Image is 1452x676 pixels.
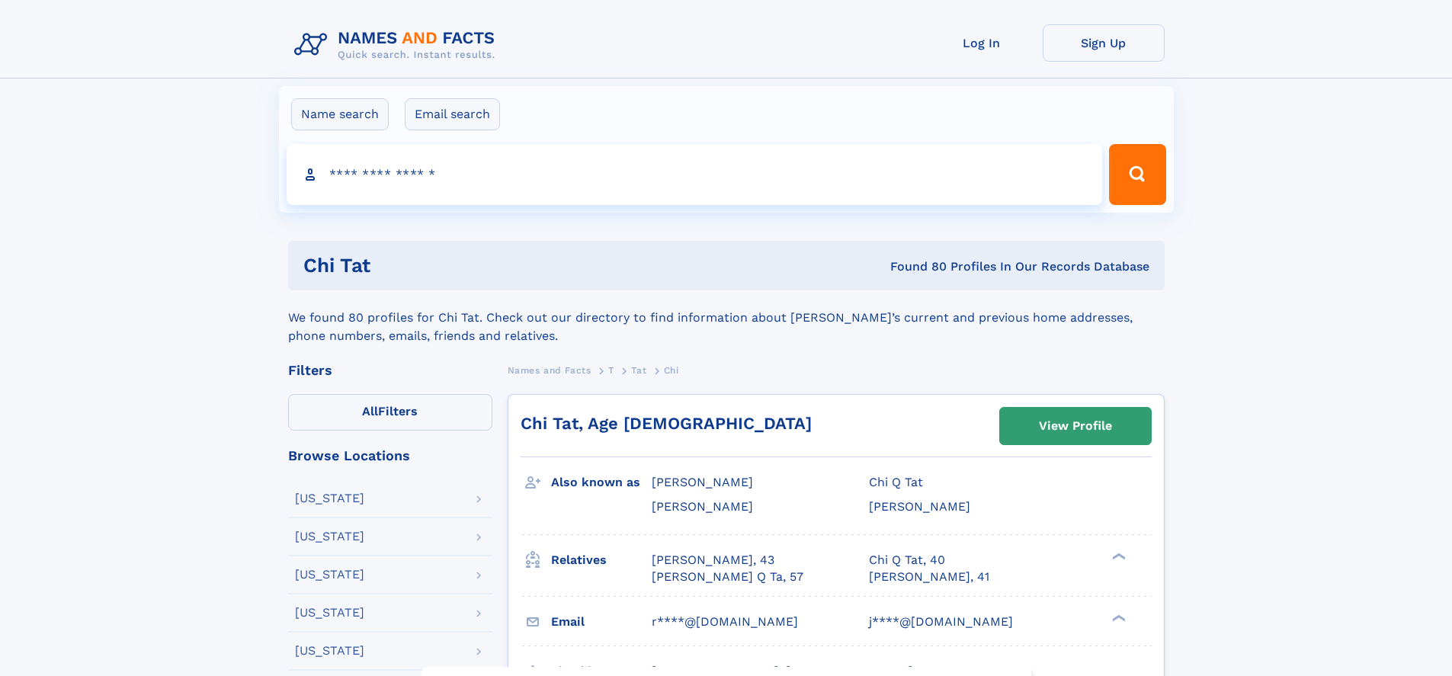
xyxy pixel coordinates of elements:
[362,404,378,418] span: All
[1109,144,1165,205] button: Search Button
[291,98,389,130] label: Name search
[295,530,364,543] div: [US_STATE]
[608,360,614,380] a: T
[295,607,364,619] div: [US_STATE]
[631,360,646,380] a: Tat
[921,24,1043,62] a: Log In
[288,290,1165,345] div: We found 80 profiles for Chi Tat. Check out our directory to find information about [PERSON_NAME]...
[551,609,652,635] h3: Email
[869,475,923,489] span: Chi Q Tat
[303,256,630,275] h1: Chi Tat
[288,364,492,377] div: Filters
[630,258,1149,275] div: Found 80 Profiles In Our Records Database
[869,552,945,569] a: Chi Q Tat, 40
[664,365,679,376] span: Chi
[551,469,652,495] h3: Also known as
[1043,24,1165,62] a: Sign Up
[608,365,614,376] span: T
[652,475,753,489] span: [PERSON_NAME]
[508,360,591,380] a: Names and Facts
[288,24,508,66] img: Logo Names and Facts
[1000,408,1151,444] a: View Profile
[405,98,500,130] label: Email search
[295,569,364,581] div: [US_STATE]
[631,365,646,376] span: Tat
[1039,408,1112,444] div: View Profile
[652,499,753,514] span: [PERSON_NAME]
[287,144,1103,205] input: search input
[869,569,989,585] a: [PERSON_NAME], 41
[288,449,492,463] div: Browse Locations
[288,394,492,431] label: Filters
[521,414,812,433] a: Chi Tat, Age [DEMOGRAPHIC_DATA]
[652,552,774,569] a: [PERSON_NAME], 43
[652,569,803,585] a: [PERSON_NAME] Q Ta, 57
[1108,613,1127,623] div: ❯
[295,645,364,657] div: [US_STATE]
[551,547,652,573] h3: Relatives
[1108,551,1127,561] div: ❯
[295,492,364,505] div: [US_STATE]
[869,499,970,514] span: [PERSON_NAME]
